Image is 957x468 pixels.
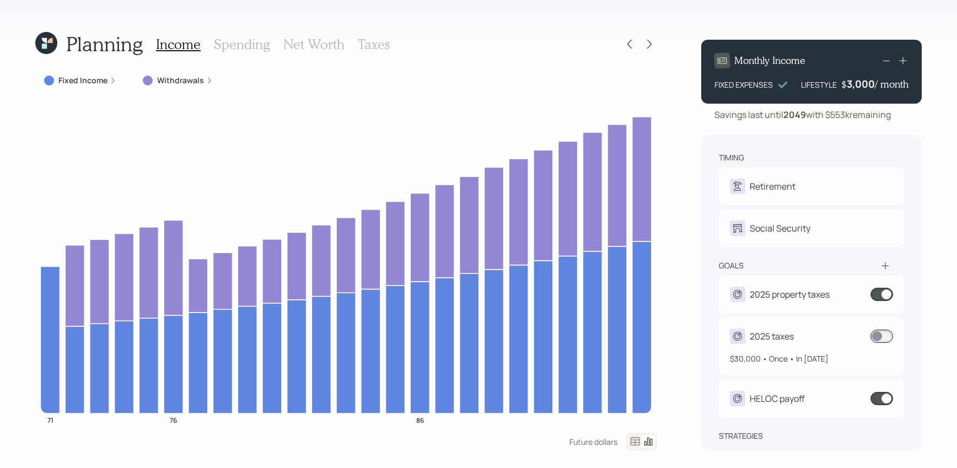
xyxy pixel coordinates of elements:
[47,415,53,424] tspan: 71
[750,392,805,405] div: HELOC payoff
[58,75,107,86] label: Fixed Income
[714,79,773,90] div: FIXED EXPENSES
[719,152,744,163] div: timing
[714,108,891,121] div: Savings last until with $553k remaining
[734,55,805,67] h4: Monthly Income
[875,78,908,90] h4: / month
[841,78,847,90] h4: $
[750,330,794,343] div: 2025 taxes
[801,79,837,90] div: LIFESTYLE
[847,77,875,90] div: 3,000
[719,431,763,442] div: strategies
[214,36,270,52] h3: Spending
[416,415,424,424] tspan: 86
[569,437,617,447] div: Future dollars
[283,36,345,52] h3: Net Worth
[750,180,795,193] div: Retirement
[66,32,143,56] h1: Planning
[750,288,830,301] div: 2025 property taxes
[156,36,201,52] h3: Income
[358,36,390,52] h3: Taxes
[157,75,204,86] label: Withdrawals
[730,353,893,364] div: $30,000 • Once • In [DATE]
[170,415,177,424] tspan: 76
[750,222,810,235] div: Social Security
[783,109,806,121] b: 2049
[719,260,744,271] div: goals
